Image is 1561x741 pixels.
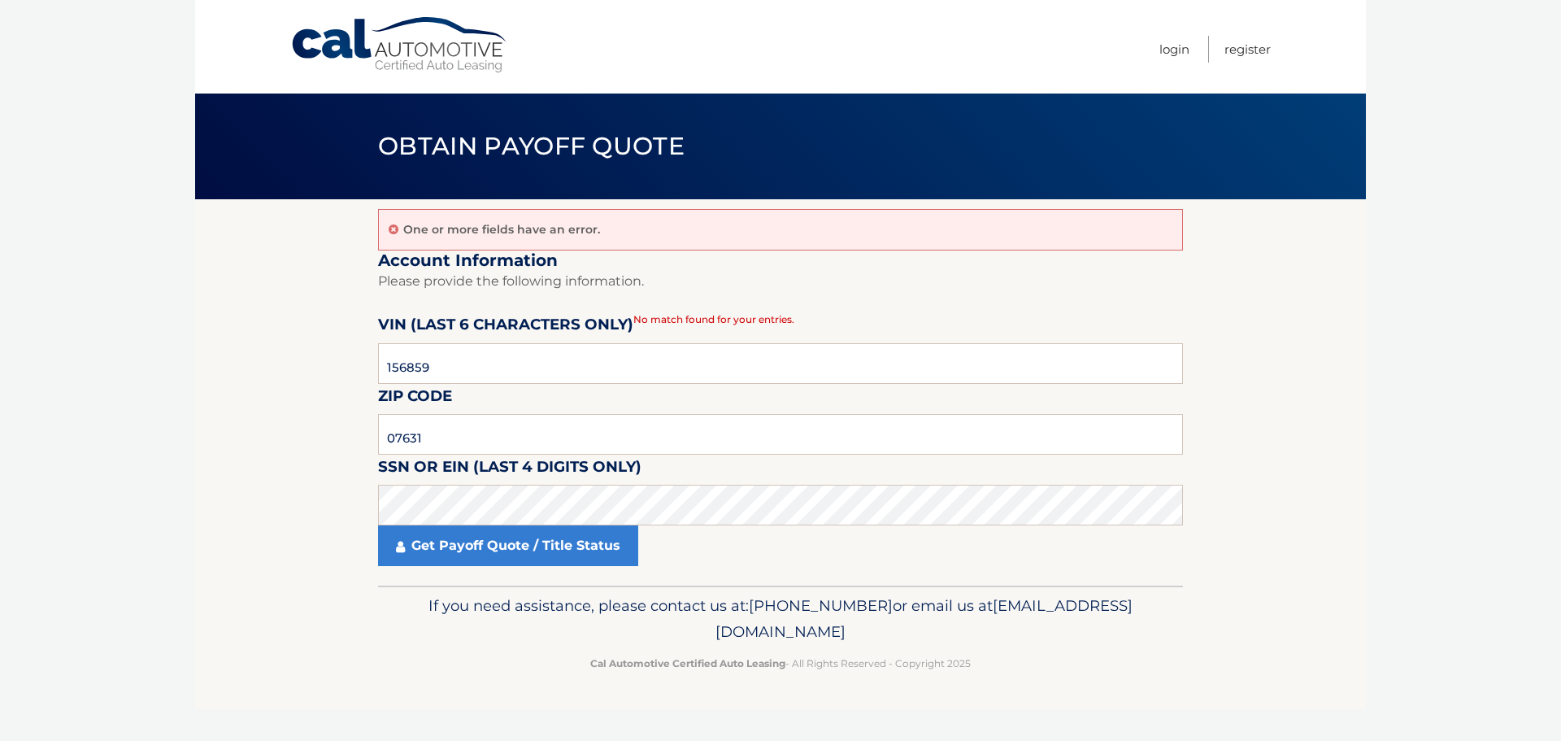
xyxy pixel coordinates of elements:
[378,384,452,414] label: Zip Code
[378,251,1183,271] h2: Account Information
[1224,36,1271,63] a: Register
[1159,36,1189,63] a: Login
[290,16,510,74] a: Cal Automotive
[715,596,1133,641] span: [EMAIL_ADDRESS][DOMAIN_NAME]
[389,655,1172,672] p: - All Rights Reserved - Copyright 2025
[590,657,785,669] strong: Cal Automotive Certified Auto Leasing
[749,596,893,615] span: [PHONE_NUMBER]
[378,131,685,161] span: Obtain Payoff Quote
[378,312,633,342] label: VIN (last 6 characters only)
[378,525,638,566] a: Get Payoff Quote / Title Status
[378,455,641,485] label: SSN or EIN (last 4 digits only)
[633,313,794,325] span: No match found for your entries.
[403,222,600,237] p: One or more fields have an error.
[389,593,1172,645] p: If you need assistance, please contact us at: or email us at
[378,270,1183,293] p: Please provide the following information.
